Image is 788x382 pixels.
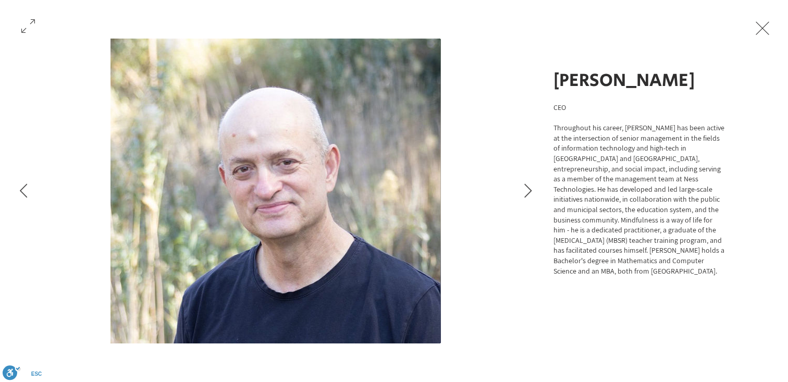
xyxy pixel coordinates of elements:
[515,178,541,204] button: Next Item
[553,103,725,276] div: CEO Throughout his career, [PERSON_NAME] has been active at the intersection of senior management...
[18,14,38,36] button: Open in fullscreen
[553,68,725,93] h1: [PERSON_NAME]
[753,16,772,39] button: Exit expand mode
[10,178,36,204] button: Previous Item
